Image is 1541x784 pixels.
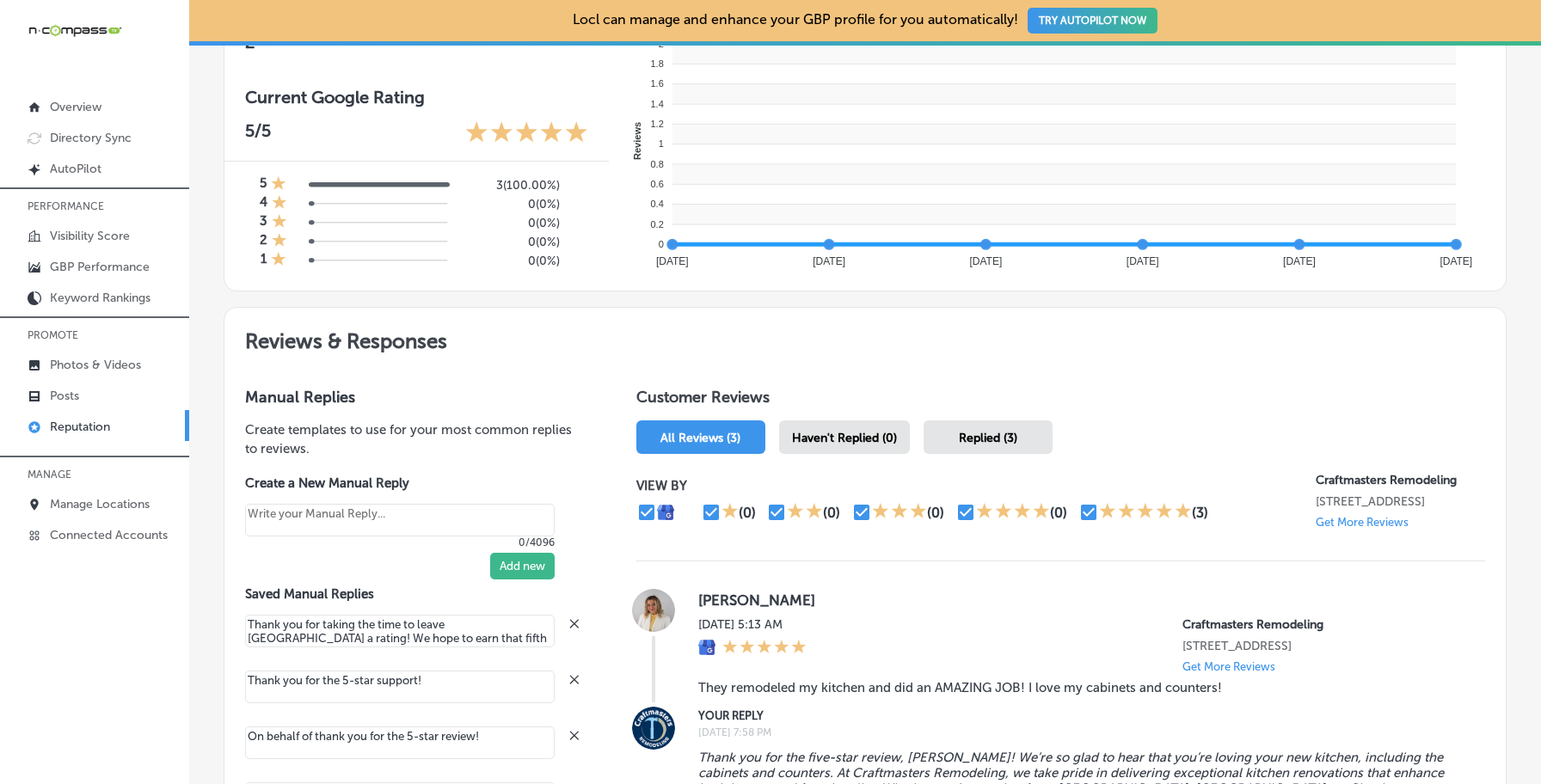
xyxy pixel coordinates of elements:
[1099,502,1192,523] div: 5 Stars
[224,308,1506,367] h2: Reviews & Responses
[50,131,132,145] p: Directory Sync
[245,87,588,107] h3: Current Google Rating
[271,251,286,270] div: 1 Star
[245,615,555,647] textarea: Create your Quick Reply
[461,216,560,230] h5: 0 ( 0% )
[461,197,560,211] h5: 0 ( 0% )
[792,431,897,445] span: Haven't Replied (0)
[245,504,555,536] textarea: Create your Quick Reply
[50,229,130,243] p: Visibility Score
[28,22,122,39] img: 660ab0bf-5cc7-4cb8-ba1c-48b5ae0f18e60NCTV_CLogo_TV_Black_-500x88.png
[50,358,141,372] p: Photos & Videos
[461,178,560,193] h5: 3 ( 100.00% )
[651,78,664,89] tspan: 1.6
[1028,8,1157,34] button: TRY AUTOPILOT NOW
[976,502,1050,523] div: 4 Stars
[260,175,267,194] h4: 5
[1182,660,1275,673] p: Get More Reviews
[271,175,286,194] div: 1 Star
[245,388,581,407] h3: Manual Replies
[651,99,664,109] tspan: 1.4
[656,255,689,267] tspan: [DATE]
[959,431,1017,445] span: Replied (3)
[632,122,642,160] text: Reviews
[651,58,664,69] tspan: 1.8
[651,119,664,129] tspan: 1.2
[698,680,1458,695] blockquote: They remodeled my kitchen and did an AMAZING JOB! I love my cabinets and counters!
[50,100,101,114] p: Overview
[490,553,555,579] button: Add new
[1182,617,1458,632] p: Craftmasters Remodeling
[260,232,267,251] h4: 2
[660,431,740,445] span: All Reviews (3)
[50,420,110,434] p: Reputation
[927,505,944,521] div: (0)
[50,162,101,176] p: AutoPilot
[50,291,150,305] p: Keyword Rankings
[636,478,1316,493] p: VIEW BY
[659,138,664,149] tspan: 1
[872,502,927,523] div: 3 Stars
[813,255,845,267] tspan: [DATE]
[1316,516,1409,529] p: Get More Reviews
[260,194,267,213] h4: 4
[245,726,555,759] textarea: Create your Quick Reply
[461,235,560,249] h5: 0 ( 0% )
[823,505,840,521] div: (0)
[1316,494,1485,509] p: 12800 Whitewater Dr Suite 100 Minnetonka, MN 55343-9441, US
[698,726,1458,738] label: [DATE] 7:58 PM
[245,536,555,548] p: 0/4096
[651,179,664,189] tspan: 0.6
[1440,255,1472,267] tspan: [DATE]
[651,199,664,209] tspan: 0.4
[50,497,150,511] p: Manage Locations
[272,213,287,232] div: 1 Star
[1127,255,1159,267] tspan: [DATE]
[739,505,756,521] div: (0)
[50,260,150,274] p: GBP Performance
[651,219,664,230] tspan: 0.2
[261,251,267,270] h4: 1
[245,671,555,703] textarea: Create your Quick Reply
[698,591,1458,609] label: [PERSON_NAME]
[50,389,79,403] p: Posts
[698,617,807,632] label: [DATE] 5:13 AM
[659,239,664,249] tspan: 0
[245,475,555,491] label: Create a New Manual Reply
[465,120,588,147] div: 5 Stars
[970,255,1003,267] tspan: [DATE]
[245,420,581,458] p: Create templates to use for your most common replies to reviews.
[1050,505,1067,521] div: (0)
[1182,639,1458,653] p: 12800 Whitewater Dr Suite 100
[722,639,807,658] div: 5 Stars
[651,159,664,169] tspan: 0.8
[1192,505,1208,521] div: (3)
[632,707,675,750] img: Image
[245,586,581,602] label: Saved Manual Replies
[636,388,1485,413] h1: Customer Reviews
[787,502,823,523] div: 2 Stars
[260,213,267,232] h4: 3
[50,528,168,542] p: Connected Accounts
[1283,255,1316,267] tspan: [DATE]
[698,709,1458,722] label: YOUR REPLY
[721,502,739,523] div: 1 Star
[245,120,271,147] p: 5 /5
[659,39,664,49] tspan: 2
[272,194,287,213] div: 1 Star
[272,232,287,251] div: 1 Star
[461,254,560,268] h5: 0 ( 0% )
[1316,473,1485,487] p: Craftmasters Remodeling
